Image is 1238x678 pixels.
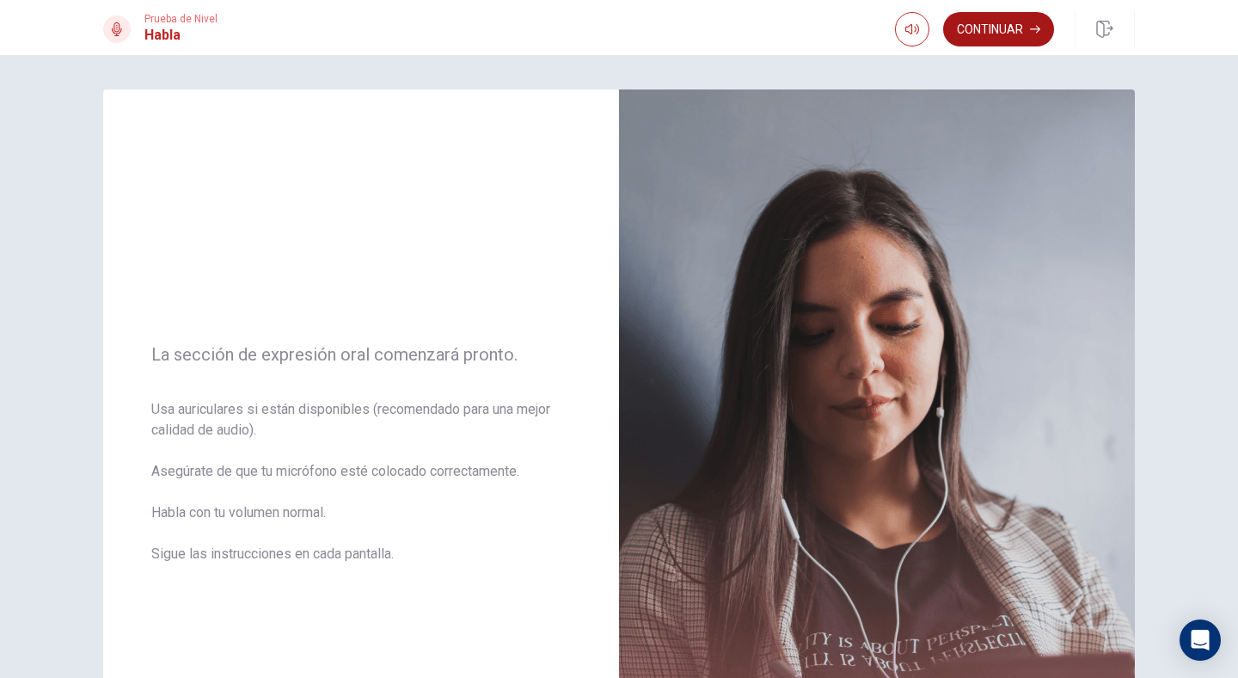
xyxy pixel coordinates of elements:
h1: Habla [144,25,218,46]
span: La sección de expresión oral comenzará pronto. [151,344,571,365]
span: Usa auriculares si están disponibles (recomendado para una mejor calidad de audio). Asegúrate de ... [151,399,571,585]
button: Continuar [943,12,1054,46]
span: Prueba de Nivel [144,13,218,25]
div: Open Intercom Messenger [1180,619,1221,661]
